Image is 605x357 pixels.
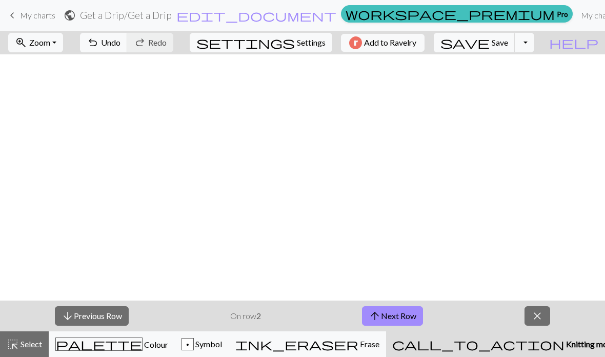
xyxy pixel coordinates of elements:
span: Undo [101,37,120,47]
span: Symbol [194,339,222,349]
span: close [531,309,543,323]
span: Zoom [29,37,50,47]
h2: Get a Drip / Get a Drip [80,9,172,21]
button: Undo [80,33,128,52]
span: Colour [143,340,168,349]
i: Settings [196,36,295,49]
span: My charts [20,10,55,20]
img: Ravelry [349,36,362,49]
span: Save [492,37,508,47]
span: save [440,35,490,50]
strong: 2 [256,311,261,321]
button: Colour [49,331,175,357]
span: arrow_downward [62,309,74,323]
a: My charts [6,7,55,24]
span: undo [87,35,99,50]
button: Save [434,33,515,52]
button: Zoom [8,33,63,52]
span: Erase [358,339,379,349]
button: Erase [229,331,386,357]
span: zoom_in [15,35,27,50]
span: edit_document [176,8,336,23]
button: Add to Ravelry [341,34,425,52]
span: arrow_upward [369,309,381,323]
span: Add to Ravelry [364,36,416,49]
span: public [64,8,76,23]
a: Pro [341,5,573,23]
span: ink_eraser [235,337,358,351]
div: p [182,339,193,351]
span: call_to_action [392,337,564,351]
span: keyboard_arrow_left [6,8,18,23]
p: On row [230,310,261,322]
span: Select [19,339,42,349]
button: Previous Row [55,306,129,326]
span: help [549,35,598,50]
button: p Symbol [175,331,229,357]
span: highlight_alt [7,337,19,351]
span: settings [196,35,295,50]
button: SettingsSettings [190,33,332,52]
span: workspace_premium [346,7,555,21]
button: Next Row [362,306,423,326]
span: Settings [297,36,326,49]
span: palette [56,337,142,351]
